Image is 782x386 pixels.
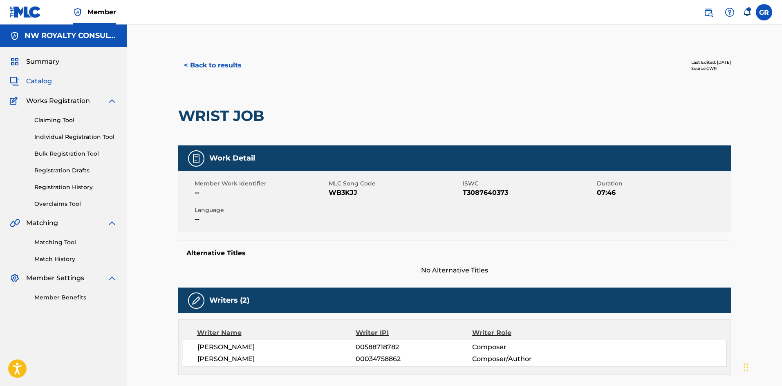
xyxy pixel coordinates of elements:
a: Individual Registration Tool [34,133,117,141]
div: Writer Role [472,328,578,338]
span: Member [87,7,116,17]
span: -- [195,214,327,224]
img: expand [107,218,117,228]
span: Language [195,206,327,214]
a: Registration Drafts [34,166,117,175]
span: No Alternative Titles [178,266,731,275]
iframe: Resource Center [759,256,782,322]
div: Help [722,4,738,20]
img: Accounts [10,31,20,41]
span: Member Work Identifier [195,179,327,188]
span: -- [195,188,327,198]
iframe: Chat Widget [741,347,782,386]
a: Match History [34,255,117,263]
img: Top Rightsholder [73,7,83,17]
a: SummarySummary [10,57,59,67]
div: Source: CWR [691,65,731,71]
img: help [725,7,735,17]
img: Summary [10,57,20,67]
img: Catalog [10,76,20,86]
span: Works Registration [26,96,90,106]
span: Summary [26,57,59,67]
img: expand [107,273,117,283]
a: Registration History [34,183,117,192]
span: ISWC [463,179,595,188]
img: Member Settings [10,273,20,283]
img: search [704,7,713,17]
span: [PERSON_NAME] [197,342,356,352]
div: User Menu [756,4,772,20]
div: Last Edited: [DATE] [691,59,731,65]
a: Bulk Registration Tool [34,149,117,158]
img: Writers [191,296,201,306]
img: MLC Logo [10,6,41,18]
h5: Work Detail [209,154,255,163]
div: Writer Name [197,328,356,338]
a: Member Benefits [34,293,117,302]
img: Work Detail [191,154,201,163]
a: Overclaims Tool [34,200,117,208]
a: Public Search [700,4,717,20]
div: Writer IPI [356,328,472,338]
span: Composer/Author [472,354,578,364]
span: 00588718782 [356,342,472,352]
span: Matching [26,218,58,228]
span: Duration [597,179,729,188]
span: Catalog [26,76,52,86]
img: Works Registration [10,96,20,106]
h5: Alternative Titles [186,249,723,257]
div: Notifications [743,8,751,16]
span: T3087640373 [463,188,595,198]
span: Member Settings [26,273,84,283]
span: Composer [472,342,578,352]
span: [PERSON_NAME] [197,354,356,364]
img: Matching [10,218,20,228]
span: 00034758862 [356,354,472,364]
div: Drag [744,355,748,379]
button: < Back to results [178,55,247,76]
a: CatalogCatalog [10,76,52,86]
span: 07:46 [597,188,729,198]
h5: Writers (2) [209,296,249,305]
h2: WRIST JOB [178,107,269,125]
span: MLC Song Code [329,179,461,188]
img: expand [107,96,117,106]
a: Claiming Tool [34,116,117,125]
a: Matching Tool [34,238,117,247]
h5: NW ROYALTY CONSULTING, LLC. [25,31,117,40]
span: WB3KJJ [329,188,461,198]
